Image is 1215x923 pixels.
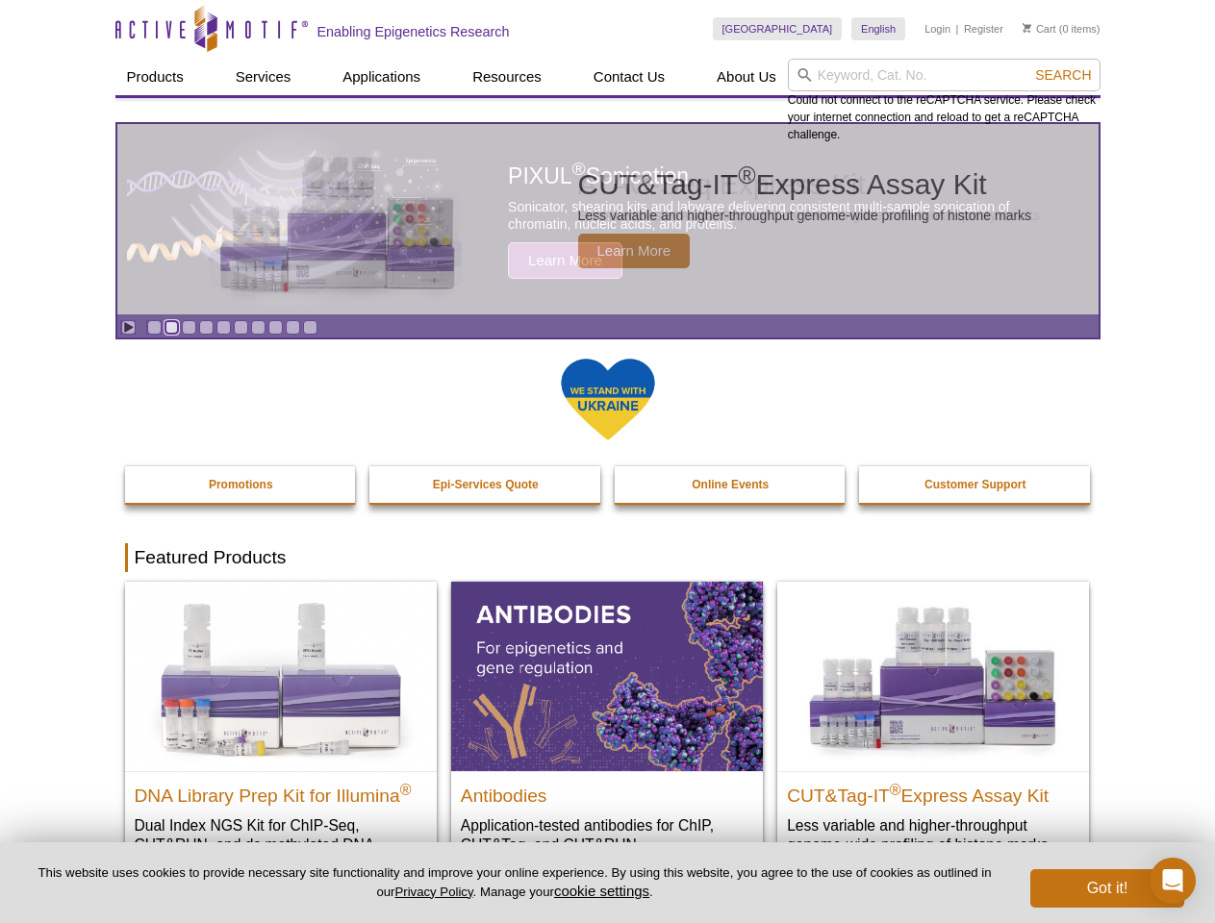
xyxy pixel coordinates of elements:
[317,23,510,40] h2: Enabling Epigenetics Research
[713,17,843,40] a: [GEOGRAPHIC_DATA]
[692,478,769,491] strong: Online Events
[224,59,303,95] a: Services
[578,207,1032,224] p: Less variable and higher-throughput genome-wide profiling of histone marks
[394,885,472,899] a: Privacy Policy
[135,777,427,806] h2: DNA Library Prep Kit for Illumina
[433,478,539,491] strong: Epi-Services Quote
[787,815,1079,855] p: Less variable and higher-throughput genome-wide profiling of histone marks​.
[121,320,136,335] a: Toggle autoplay
[303,320,317,335] a: Go to slide 10
[461,59,553,95] a: Resources
[268,320,283,335] a: Go to slide 8
[451,582,763,770] img: All Antibodies
[1030,869,1184,908] button: Got it!
[890,781,901,797] sup: ®
[1150,858,1196,904] div: Open Intercom Messenger
[777,582,1089,873] a: CUT&Tag-IT® Express Assay Kit CUT&Tag-IT®Express Assay Kit Less variable and higher-throughput ge...
[400,781,412,797] sup: ®
[964,22,1003,36] a: Register
[554,883,649,899] button: cookie settings
[179,113,496,325] img: CUT&Tag-IT Express Assay Kit
[738,162,755,188] sup: ®
[1035,67,1091,83] span: Search
[286,320,300,335] a: Go to slide 9
[461,815,753,855] p: Application-tested antibodies for ChIP, CUT&Tag, and CUT&RUN.
[115,59,195,95] a: Products
[788,59,1101,91] input: Keyword, Cat. No.
[582,59,676,95] a: Contact Us
[199,320,214,335] a: Go to slide 4
[125,543,1091,572] h2: Featured Products
[1023,17,1101,40] li: (0 items)
[1023,23,1031,33] img: Your Cart
[615,466,848,503] a: Online Events
[788,59,1101,143] div: Could not connect to the reCAPTCHA service. Please check your internet connection and reload to g...
[165,320,179,335] a: Go to slide 2
[369,466,602,503] a: Epi-Services Quote
[216,320,231,335] a: Go to slide 5
[31,864,999,901] p: This website uses cookies to provide necessary site functionality and improve your online experie...
[705,59,788,95] a: About Us
[924,478,1025,491] strong: Customer Support
[787,777,1079,806] h2: CUT&Tag-IT Express Assay Kit
[331,59,432,95] a: Applications
[859,466,1092,503] a: Customer Support
[182,320,196,335] a: Go to slide 3
[125,466,358,503] a: Promotions
[125,582,437,892] a: DNA Library Prep Kit for Illumina DNA Library Prep Kit for Illumina® Dual Index NGS Kit for ChIP-...
[209,478,273,491] strong: Promotions
[777,582,1089,770] img: CUT&Tag-IT® Express Assay Kit
[234,320,248,335] a: Go to slide 6
[578,170,1032,199] h2: CUT&Tag-IT Express Assay Kit
[117,124,1099,314] a: CUT&Tag-IT Express Assay Kit CUT&Tag-IT®Express Assay Kit Less variable and higher-throughput gen...
[851,17,905,40] a: English
[1029,66,1097,84] button: Search
[1023,22,1056,36] a: Cart
[451,582,763,873] a: All Antibodies Antibodies Application-tested antibodies for ChIP, CUT&Tag, and CUT&RUN.
[147,320,162,335] a: Go to slide 1
[924,22,950,36] a: Login
[135,815,427,874] p: Dual Index NGS Kit for ChIP-Seq, CUT&RUN, and ds methylated DNA assays.
[125,582,437,770] img: DNA Library Prep Kit for Illumina
[560,357,656,442] img: We Stand With Ukraine
[117,124,1099,314] article: CUT&Tag-IT Express Assay Kit
[956,17,959,40] li: |
[461,777,753,806] h2: Antibodies
[578,234,691,268] span: Learn More
[251,320,266,335] a: Go to slide 7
